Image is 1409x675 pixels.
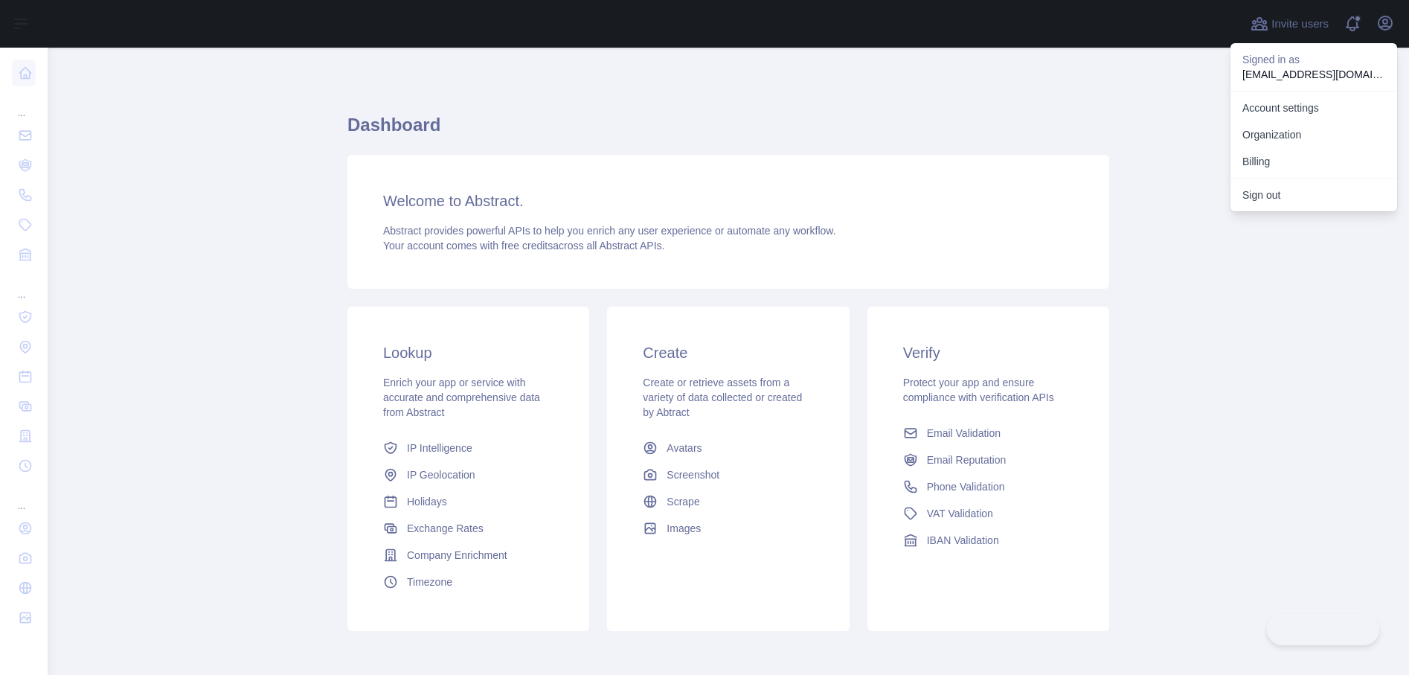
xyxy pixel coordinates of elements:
[927,533,999,548] span: IBAN Validation
[1271,16,1329,33] span: Invite users
[667,494,699,509] span: Scrape
[927,452,1007,467] span: Email Reputation
[927,479,1005,494] span: Phone Validation
[903,342,1073,363] h3: Verify
[1242,67,1385,82] p: [EMAIL_ADDRESS][DOMAIN_NAME]
[667,467,719,482] span: Screenshot
[1230,95,1397,121] a: Account settings
[383,240,664,252] span: Your account comes with across all Abstract APIs.
[12,271,36,301] div: ...
[12,89,36,119] div: ...
[897,473,1079,500] a: Phone Validation
[643,342,813,363] h3: Create
[377,515,559,542] a: Exchange Rates
[383,225,836,237] span: Abstract provides powerful APIs to help you enrich any user experience or automate any workflow.
[637,461,819,488] a: Screenshot
[903,377,1054,403] span: Protect your app and ensure compliance with verification APIs
[407,494,447,509] span: Holidays
[643,377,802,418] span: Create or retrieve assets from a variety of data collected or created by Abtract
[383,377,540,418] span: Enrich your app or service with accurate and comprehensive data from Abstract
[377,461,559,488] a: IP Geolocation
[377,542,559,569] a: Company Enrichment
[407,441,472,455] span: IP Intelligence
[927,426,1001,441] span: Email Validation
[637,515,819,542] a: Images
[347,113,1109,149] h1: Dashboard
[377,435,559,461] a: IP Intelligence
[927,506,993,521] span: VAT Validation
[667,441,702,455] span: Avatars
[407,575,452,589] span: Timezone
[377,569,559,595] a: Timezone
[1267,614,1379,645] iframe: Toggle Customer Support
[1230,182,1397,208] button: Sign out
[12,482,36,512] div: ...
[897,500,1079,527] a: VAT Validation
[501,240,553,252] span: free credits
[1230,121,1397,148] a: Organization
[637,435,819,461] a: Avatars
[1248,12,1332,36] button: Invite users
[897,420,1079,447] a: Email Validation
[637,488,819,515] a: Scrape
[407,467,475,482] span: IP Geolocation
[377,488,559,515] a: Holidays
[1242,52,1385,67] p: Signed in as
[897,527,1079,554] a: IBAN Validation
[1230,148,1397,175] button: Billing
[407,548,507,563] span: Company Enrichment
[383,342,553,363] h3: Lookup
[897,447,1079,473] a: Email Reputation
[407,521,484,536] span: Exchange Rates
[667,521,701,536] span: Images
[383,191,1073,211] h3: Welcome to Abstract.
